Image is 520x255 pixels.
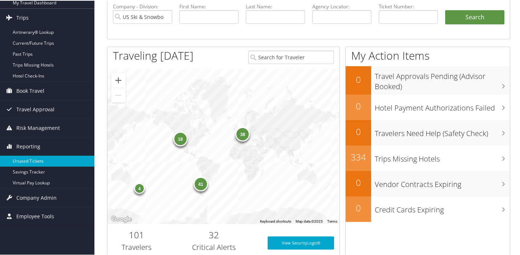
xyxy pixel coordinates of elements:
h2: 0 [346,73,371,85]
div: 38 [235,126,250,141]
a: 334Trips Missing Hotels [346,145,510,170]
button: Search [445,9,504,24]
h2: 0 [346,176,371,188]
a: 0Hotel Payment Authorizations Failed [346,94,510,119]
label: Last Name: [246,2,305,9]
h2: 334 [346,150,371,163]
h2: 32 [171,228,257,240]
a: 0Vendor Contracts Expiring [346,170,510,196]
h3: Vendor Contracts Expiring [375,175,510,189]
h3: Credit Cards Expiring [375,200,510,214]
h2: 0 [346,201,371,214]
div: 41 [193,176,208,191]
h3: Hotel Payment Authorizations Failed [375,99,510,112]
button: Zoom in [111,72,126,87]
h3: Travelers [113,242,160,252]
a: Open this area in Google Maps (opens a new window) [109,214,133,223]
a: View SecurityLogic® [268,236,334,249]
span: Book Travel [16,81,44,99]
span: Map data ©2025 [296,219,323,223]
img: Google [109,214,133,223]
h2: 0 [346,125,371,137]
span: Company Admin [16,188,57,206]
a: 0Travelers Need Help (Safety Check) [346,119,510,145]
span: Reporting [16,137,40,155]
span: Employee Tools [16,207,54,225]
label: Agency Locator: [312,2,371,9]
button: Keyboard shortcuts [260,218,291,223]
h3: Critical Alerts [171,242,257,252]
h2: 0 [346,99,371,112]
label: Company - Division: [113,2,172,9]
div: 4 [134,182,145,193]
h3: Trips Missing Hotels [375,150,510,163]
h1: My Action Items [346,47,510,63]
button: Zoom out [111,87,126,102]
h1: Traveling [DATE] [113,47,194,63]
h3: Travelers Need Help (Safety Check) [375,124,510,138]
div: 18 [173,131,187,146]
a: Terms (opens in new tab) [327,219,337,223]
a: 0Travel Approvals Pending (Advisor Booked) [346,65,510,93]
label: First Name: [179,2,239,9]
h3: Travel Approvals Pending (Advisor Booked) [375,67,510,91]
h2: 101 [113,228,160,240]
input: Search for Traveler [248,50,334,63]
a: 0Credit Cards Expiring [346,196,510,221]
span: Risk Management [16,118,60,136]
span: Trips [16,8,29,26]
label: Ticket Number: [379,2,438,9]
span: Travel Approval [16,100,54,118]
